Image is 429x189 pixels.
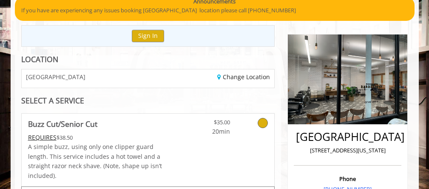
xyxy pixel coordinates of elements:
[21,6,408,15] p: If you have are experiencing any issues booking [GEOGRAPHIC_DATA] location please call [PHONE_NUM...
[296,131,399,143] h2: [GEOGRAPHIC_DATA]
[21,54,58,64] b: LOCATION
[296,146,399,155] p: [STREET_ADDRESS][US_STATE]
[28,133,57,141] span: This service needs some Advance to be paid before we block your appointment
[21,97,275,105] div: SELECT A SERVICE
[26,74,85,80] span: [GEOGRAPHIC_DATA]
[296,176,399,182] h3: Phone
[28,142,169,180] p: A simple buzz, using only one clipper guard length. This service includes a hot towel and a strai...
[217,73,270,81] a: Change Location
[28,133,169,142] div: $38.50
[28,118,97,130] b: Buzz Cut/Senior Cut
[132,30,164,42] button: Sign In
[190,127,230,136] span: 20min
[190,114,230,136] a: $35.00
